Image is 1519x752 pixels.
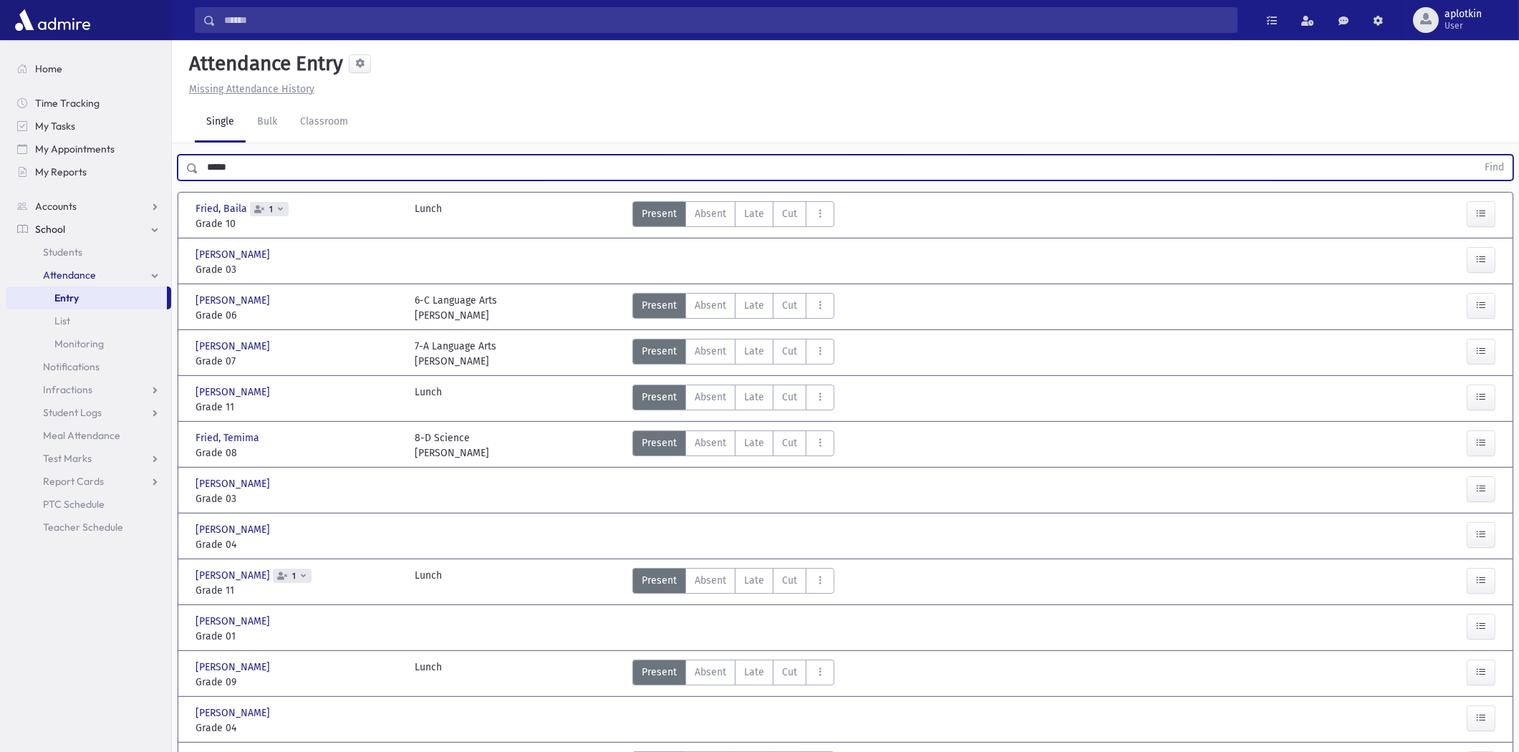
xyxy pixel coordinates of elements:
u: Missing Attendance History [189,83,314,95]
span: Cut [782,435,797,450]
a: Classroom [289,102,360,143]
a: Missing Attendance History [183,83,314,95]
span: Grade 10 [196,216,400,231]
span: My Tasks [35,120,75,132]
span: Absent [695,573,726,588]
a: Test Marks [6,447,171,470]
span: Late [744,344,764,359]
span: Home [35,62,62,75]
div: 8-D Science [PERSON_NAME] [415,430,489,461]
span: Grade 08 [196,445,400,461]
a: PTC Schedule [6,493,171,516]
div: AttTypes [632,660,834,690]
span: Cut [782,206,797,221]
a: Notifications [6,355,171,378]
span: PTC Schedule [43,498,105,511]
span: aplotkin [1445,9,1482,20]
span: [PERSON_NAME] [196,660,273,675]
span: Accounts [35,200,77,213]
span: Present [642,298,677,313]
span: Present [642,435,677,450]
span: Grade 04 [196,720,400,736]
span: Cut [782,298,797,313]
a: List [6,309,171,332]
h5: Attendance Entry [183,52,343,76]
a: Meal Attendance [6,424,171,447]
span: Student Logs [43,406,102,419]
a: My Reports [6,160,171,183]
span: Cut [782,665,797,680]
span: [PERSON_NAME] [196,522,273,537]
a: Students [6,241,171,264]
div: 6-C Language Arts [PERSON_NAME] [415,293,497,323]
a: Report Cards [6,470,171,493]
a: My Appointments [6,138,171,160]
span: Absent [695,298,726,313]
a: Accounts [6,195,171,218]
span: [PERSON_NAME] [196,705,273,720]
a: Time Tracking [6,92,171,115]
div: AttTypes [632,430,834,461]
span: [PERSON_NAME] [196,385,273,400]
span: Late [744,435,764,450]
span: Grade 03 [196,491,400,506]
span: Late [744,390,764,405]
span: Meal Attendance [43,429,120,442]
span: Grade 01 [196,629,400,644]
span: Present [642,344,677,359]
span: Present [642,665,677,680]
span: Late [744,206,764,221]
div: Lunch [415,201,442,231]
div: 7-A Language Arts [PERSON_NAME] [415,339,496,369]
span: [PERSON_NAME] [196,568,273,583]
span: Grade 03 [196,262,400,277]
span: Present [642,573,677,588]
span: Monitoring [54,337,104,350]
span: Present [642,390,677,405]
span: Entry [54,291,79,304]
span: Grade 11 [196,583,400,598]
div: Lunch [415,385,442,415]
span: Test Marks [43,452,92,465]
span: Attendance [43,269,96,281]
span: Cut [782,390,797,405]
span: Absent [695,435,726,450]
a: Home [6,57,171,80]
span: [PERSON_NAME] [196,293,273,308]
span: Grade 11 [196,400,400,415]
span: [PERSON_NAME] [196,247,273,262]
a: Student Logs [6,401,171,424]
span: List [54,314,70,327]
button: Find [1476,155,1513,180]
span: 1 [289,572,299,581]
span: School [35,223,65,236]
span: My Reports [35,165,87,178]
span: Present [642,206,677,221]
span: Late [744,665,764,680]
span: [PERSON_NAME] [196,476,273,491]
div: AttTypes [632,293,834,323]
div: Lunch [415,660,442,690]
span: Students [43,246,82,259]
a: Monitoring [6,332,171,355]
div: AttTypes [632,339,834,369]
span: Grade 09 [196,675,400,690]
span: Infractions [43,383,92,396]
span: Teacher Schedule [43,521,123,534]
span: Grade 06 [196,308,400,323]
a: Attendance [6,264,171,286]
a: School [6,218,171,241]
span: Absent [695,344,726,359]
span: [PERSON_NAME] [196,339,273,354]
span: [PERSON_NAME] [196,614,273,629]
a: Bulk [246,102,289,143]
div: AttTypes [632,201,834,231]
span: Cut [782,573,797,588]
span: Late [744,298,764,313]
div: Lunch [415,568,442,598]
span: Late [744,573,764,588]
span: Absent [695,390,726,405]
span: Grade 04 [196,537,400,552]
img: AdmirePro [11,6,94,34]
div: AttTypes [632,385,834,415]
